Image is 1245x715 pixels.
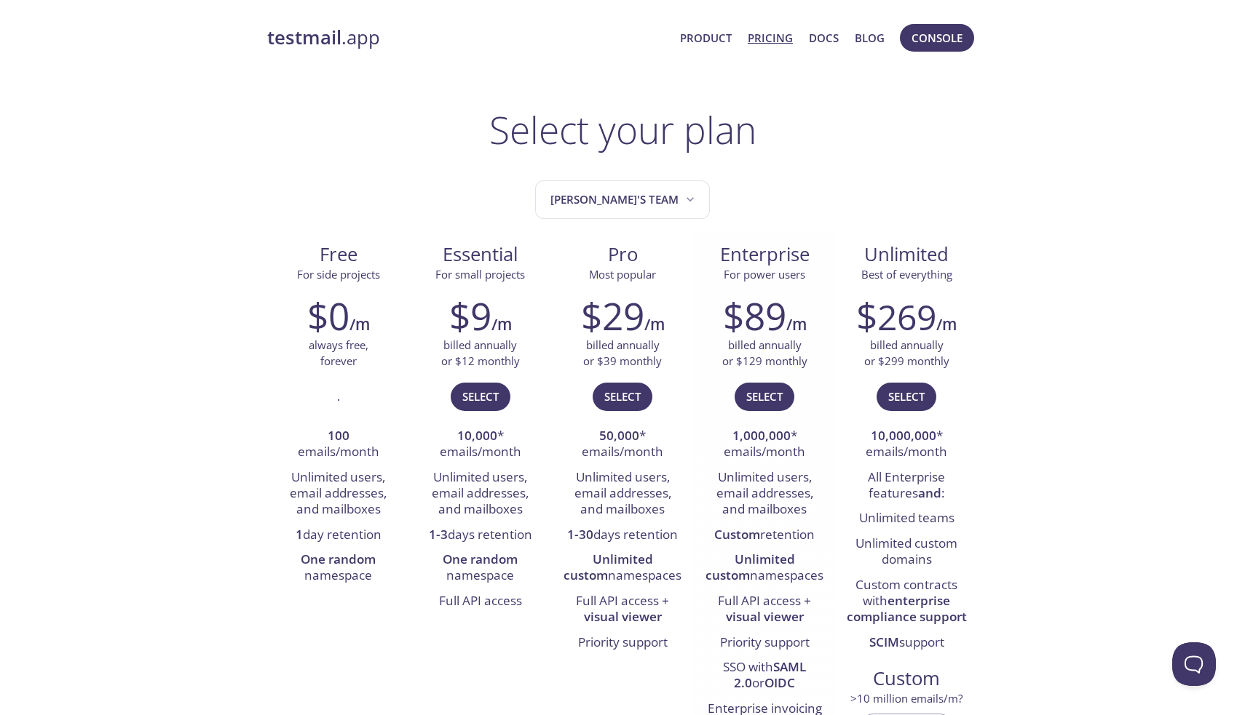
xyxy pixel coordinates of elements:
[550,190,697,209] span: [PERSON_NAME]'s team
[457,427,497,444] strong: 10,000
[581,294,644,337] h2: $29
[420,589,540,614] li: Full API access
[732,427,791,444] strong: 1,000,000
[451,383,510,410] button: Select
[705,551,795,583] strong: Unlimited custom
[420,466,540,523] li: Unlimited users, email addresses, and mailboxes
[864,241,949,267] span: Unlimited
[535,180,710,219] button: Jean's team
[847,506,967,531] li: Unlimited teams
[680,28,732,47] a: Product
[847,466,967,507] li: All Enterprise features :
[705,631,825,655] li: Priority support
[420,548,540,589] li: namespace
[489,108,756,151] h1: Select your plan
[877,293,936,340] span: 269
[877,383,936,410] button: Select
[861,267,952,281] span: Best of everything
[847,631,967,655] li: support
[936,312,957,337] h6: /m
[714,526,760,543] strong: Custom
[786,312,807,337] h6: /m
[705,523,825,548] li: retention
[705,424,825,466] li: * emails/month
[724,267,805,281] span: For power users
[604,387,641,406] span: Select
[847,666,966,691] span: Custom
[764,674,795,691] strong: OIDC
[278,548,398,589] li: namespace
[279,242,398,267] span: Free
[593,383,652,410] button: Select
[748,28,793,47] a: Pricing
[296,526,303,543] strong: 1
[301,551,376,567] strong: One random
[900,24,974,52] button: Console
[278,424,398,466] li: emails/month
[864,337,949,369] p: billed annually or $299 monthly
[871,427,936,444] strong: 10,000,000
[429,526,448,543] strong: 1-3
[918,484,941,501] strong: and
[564,551,653,583] strong: Unlimited custom
[869,634,899,650] strong: SCIM
[328,427,349,444] strong: 100
[726,608,804,625] strong: visual viewer
[443,551,518,567] strong: One random
[278,466,398,523] li: Unlimited users, email addresses, and mailboxes
[567,526,593,543] strong: 1-30
[705,466,825,523] li: Unlimited users, email addresses, and mailboxes
[735,383,794,410] button: Select
[705,589,825,631] li: Full API access +
[421,242,539,267] span: Essential
[584,608,662,625] strong: visual viewer
[888,387,925,406] span: Select
[644,312,665,337] h6: /m
[562,548,682,589] li: namespaces
[278,523,398,548] li: day retention
[583,337,662,369] p: billed annually or $39 monthly
[562,589,682,631] li: Full API access +
[912,28,963,47] span: Console
[599,427,639,444] strong: 50,000
[809,28,839,47] a: Docs
[449,294,491,337] h2: $9
[562,631,682,655] li: Priority support
[309,337,368,369] p: always free, forever
[850,691,963,706] span: > 10 million emails/m?
[847,573,967,631] li: Custom contracts with
[705,655,825,697] li: SSO with or
[462,387,499,406] span: Select
[441,337,520,369] p: billed annually or $12 monthly
[856,294,936,337] h2: $
[847,592,967,625] strong: enterprise compliance support
[847,532,967,573] li: Unlimited custom domains
[420,523,540,548] li: days retention
[307,294,349,337] h2: $0
[491,312,512,337] h6: /m
[589,267,656,281] span: Most popular
[267,25,341,50] strong: testmail
[562,466,682,523] li: Unlimited users, email addresses, and mailboxes
[855,28,885,47] a: Blog
[722,337,807,369] p: billed annually or $129 monthly
[267,25,668,50] a: testmail.app
[420,424,540,466] li: * emails/month
[562,424,682,466] li: * emails/month
[734,658,806,691] strong: SAML 2.0
[297,267,380,281] span: For side projects
[705,242,824,267] span: Enterprise
[746,387,783,406] span: Select
[705,548,825,589] li: namespaces
[563,242,681,267] span: Pro
[723,294,786,337] h2: $89
[847,424,967,466] li: * emails/month
[349,312,370,337] h6: /m
[1172,642,1216,686] iframe: Help Scout Beacon - Open
[562,523,682,548] li: days retention
[435,267,525,281] span: For small projects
